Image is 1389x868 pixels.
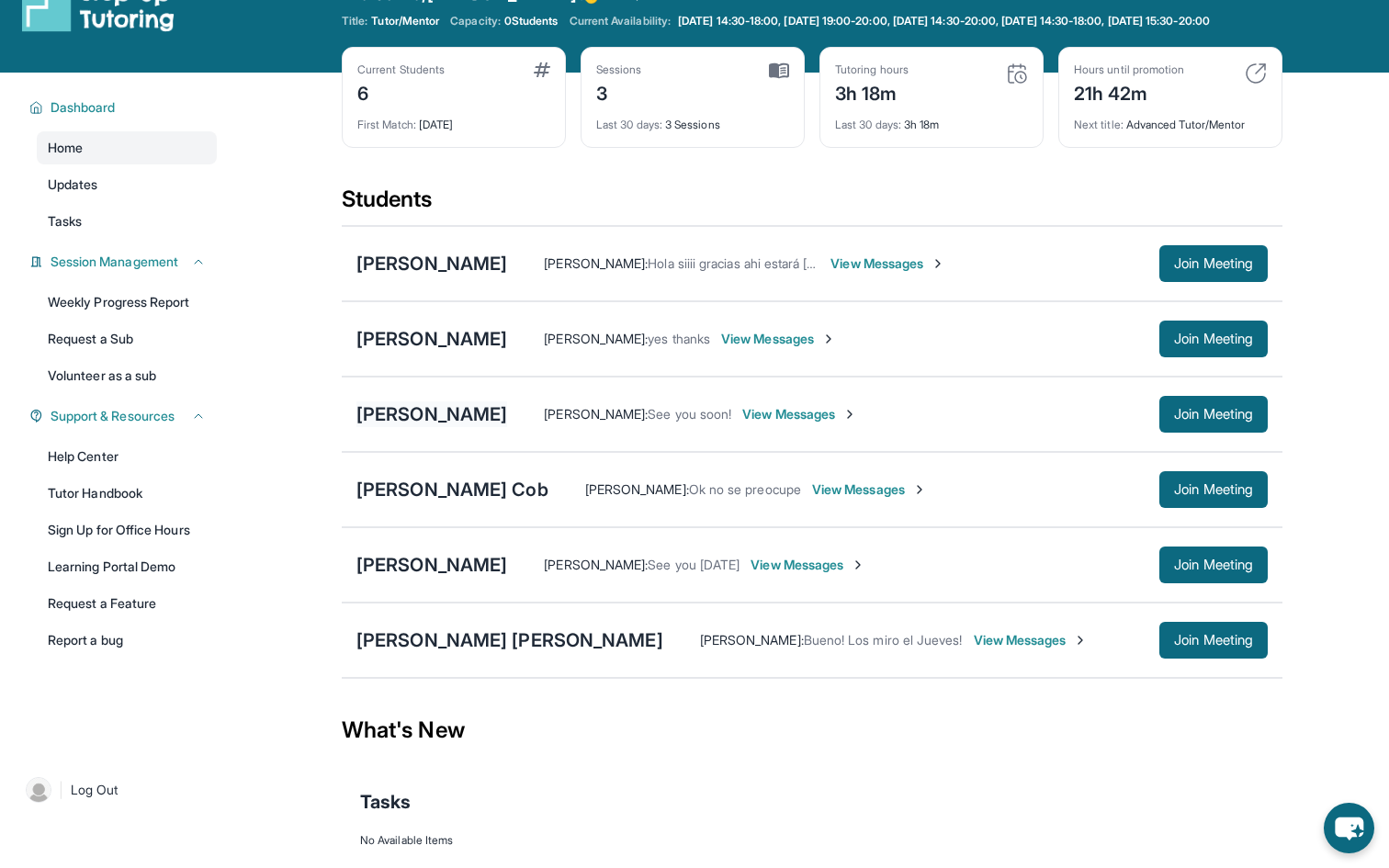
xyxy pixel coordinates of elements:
[1159,547,1268,583] button: Join Meeting
[912,482,927,497] img: Chevron-Right
[648,406,731,422] span: See you soon!
[48,139,83,157] span: Home
[1174,333,1253,344] span: Join Meeting
[570,14,671,28] span: Current Availability:
[851,558,865,572] img: Chevron-Right
[835,62,909,77] div: Tutoring hours
[37,168,217,201] a: Updates
[1159,622,1268,659] button: Join Meeting
[43,98,206,117] button: Dashboard
[71,781,119,799] span: Log Out
[830,254,945,273] span: View Messages
[804,632,963,648] span: Bueno! Los miro el Jueves!
[721,330,836,348] span: View Messages
[51,98,116,117] span: Dashboard
[544,331,648,346] span: [PERSON_NAME] :
[596,77,642,107] div: 3
[37,205,217,238] a: Tasks
[37,550,217,583] a: Learning Portal Demo
[974,631,1089,649] span: View Messages
[812,480,927,499] span: View Messages
[596,107,789,132] div: 3 Sessions
[342,14,367,28] span: Title:
[37,359,217,392] a: Volunteer as a sub
[37,131,217,164] a: Home
[1159,245,1268,282] button: Join Meeting
[596,118,662,131] span: Last 30 days :
[931,256,945,271] img: Chevron-Right
[835,118,901,131] span: Last 30 days :
[1174,635,1253,646] span: Join Meeting
[43,407,206,425] button: Support & Resources
[37,587,217,620] a: Request a Feature
[1006,62,1028,85] img: card
[842,407,857,422] img: Chevron-Right
[1159,471,1268,508] button: Join Meeting
[674,14,1214,28] a: [DATE] 14:30-18:00, [DATE] 19:00-20:00, [DATE] 14:30-20:00, [DATE] 14:30-18:00, [DATE] 15:30-20:00
[742,405,857,423] span: View Messages
[821,332,836,346] img: Chevron-Right
[544,255,648,271] span: [PERSON_NAME] :
[769,62,789,79] img: card
[356,552,507,578] div: [PERSON_NAME]
[751,556,865,574] span: View Messages
[504,14,559,28] span: 0 Students
[678,14,1210,28] span: [DATE] 14:30-18:00, [DATE] 19:00-20:00, [DATE] 14:30-20:00, [DATE] 14:30-18:00, [DATE] 15:30-20:00
[1174,258,1253,269] span: Join Meeting
[360,789,411,815] span: Tasks
[544,557,648,572] span: [PERSON_NAME] :
[37,322,217,355] a: Request a Sub
[342,690,1282,771] div: What's New
[356,627,663,653] div: [PERSON_NAME] [PERSON_NAME]
[371,14,439,28] span: Tutor/Mentor
[1074,77,1184,107] div: 21h 42m
[356,326,507,352] div: [PERSON_NAME]
[1074,118,1124,131] span: Next title :
[648,557,740,572] span: See you [DATE]
[1074,62,1184,77] div: Hours until promotion
[357,77,445,107] div: 6
[689,481,801,497] span: Ok no se preocupe
[356,251,507,276] div: [PERSON_NAME]
[585,481,689,497] span: [PERSON_NAME] :
[1174,484,1253,495] span: Join Meeting
[51,253,178,271] span: Session Management
[1073,633,1088,648] img: Chevron-Right
[1174,409,1253,420] span: Join Meeting
[37,513,217,547] a: Sign Up for Office Hours
[1174,559,1253,570] span: Join Meeting
[360,833,1264,848] div: No Available Items
[450,14,501,28] span: Capacity:
[357,107,550,132] div: [DATE]
[700,632,804,648] span: [PERSON_NAME] :
[43,253,206,271] button: Session Management
[18,770,217,810] a: |Log Out
[357,118,416,131] span: First Match :
[835,77,909,107] div: 3h 18m
[534,62,550,77] img: card
[37,440,217,473] a: Help Center
[59,779,63,801] span: |
[51,407,175,425] span: Support & Resources
[356,401,507,427] div: [PERSON_NAME]
[37,477,217,510] a: Tutor Handbook
[48,212,82,231] span: Tasks
[648,331,710,346] span: yes thanks
[37,286,217,319] a: Weekly Progress Report
[48,175,98,194] span: Updates
[357,62,445,77] div: Current Students
[835,107,1028,132] div: 3h 18m
[1324,803,1374,853] button: chat-button
[342,185,1282,225] div: Students
[37,624,217,657] a: Report a bug
[648,255,904,271] span: Hola siiii gracias ahi estará [PERSON_NAME]
[356,477,548,502] div: [PERSON_NAME] Cob
[1074,107,1267,132] div: Advanced Tutor/Mentor
[544,406,648,422] span: [PERSON_NAME] :
[1159,321,1268,357] button: Join Meeting
[1159,396,1268,433] button: Join Meeting
[1245,62,1267,85] img: card
[26,777,51,803] img: user-img
[596,62,642,77] div: Sessions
